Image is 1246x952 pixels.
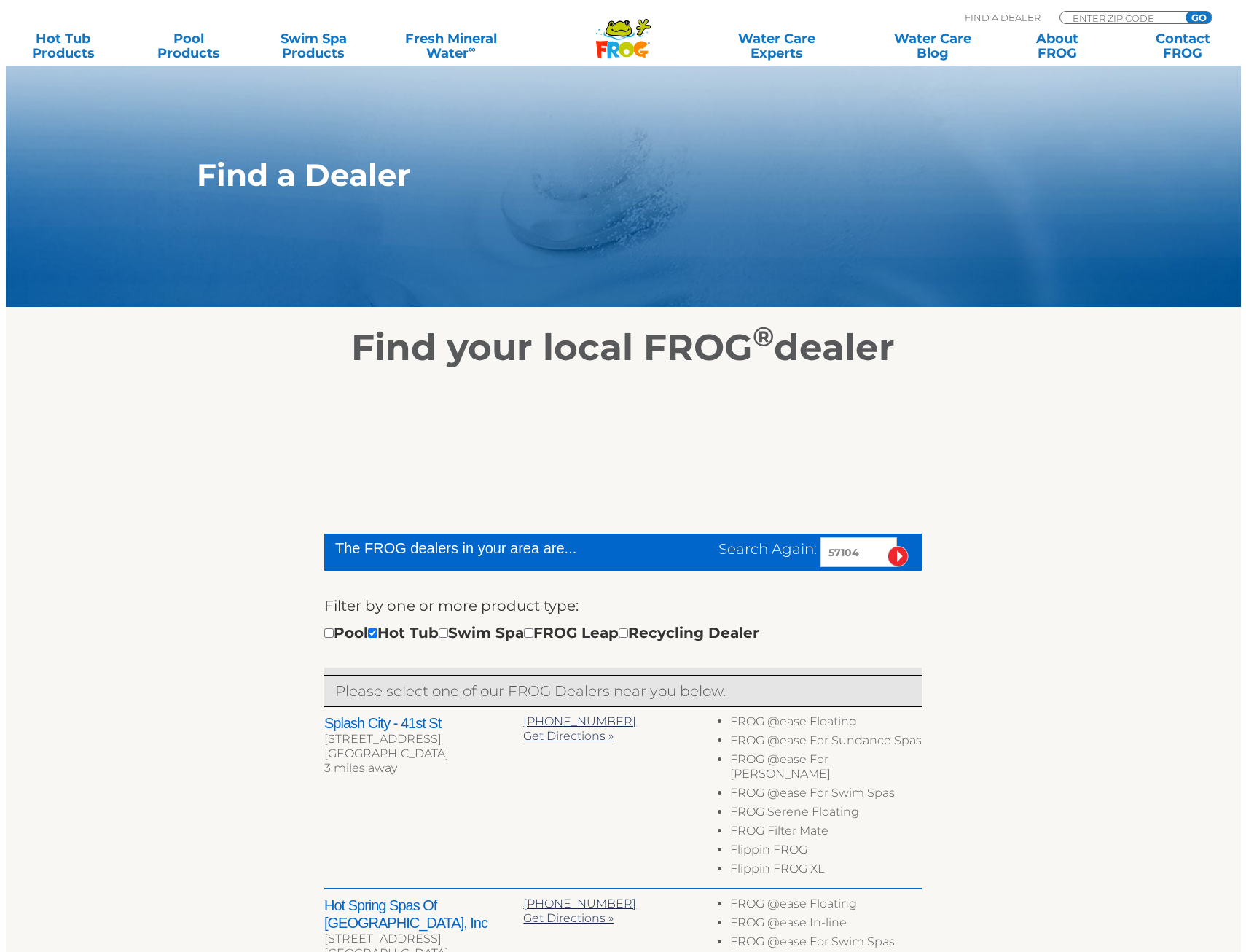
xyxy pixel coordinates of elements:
[324,621,759,644] div: Pool Hot Tub Swim Spa FROG Leap Recycling Dealer
[730,805,922,824] li: FROG Serene Floating
[523,714,636,728] a: [PHONE_NUMBER]
[730,714,922,733] li: FROG @ease Floating
[1071,12,1169,24] input: Zip Code Form
[730,916,922,935] li: FROG @ease In-line
[1009,31,1107,61] a: AboutFROG
[324,746,523,761] div: [GEOGRAPHIC_DATA]
[888,546,909,567] input: Submit
[730,752,922,786] li: FROG @ease For [PERSON_NAME]
[698,31,856,61] a: Water CareExperts
[324,897,523,932] h2: Hot Spring Spas Of [GEOGRAPHIC_DATA], Inc
[390,31,512,61] a: Fresh MineralWater∞
[523,911,614,925] a: Get Directions »
[335,679,911,703] p: Please select one of our FROG Dealers near you below.
[730,897,922,916] li: FROG @ease Floating
[324,761,397,775] span: 3 miles away
[523,897,636,910] a: [PHONE_NUMBER]
[730,824,922,843] li: FROG Filter Mate
[965,11,1041,24] p: Find A Dealer
[753,320,774,353] sup: ®
[730,843,922,862] li: Flippin FROG
[324,932,523,946] div: [STREET_ADDRESS]
[197,157,981,192] h1: Find a Dealer
[718,540,817,558] span: Search Again:
[265,31,363,61] a: Swim SpaProducts
[884,31,981,61] a: Water CareBlog
[730,862,922,881] li: Flippin FROG XL
[1186,12,1212,23] input: GO
[1134,31,1231,61] a: ContactFROG
[175,326,1071,370] h2: Find your local FROG dealer
[523,729,614,743] a: Get Directions »
[335,537,629,559] div: The FROG dealers in your area are...
[324,714,523,732] h2: Splash City - 41st St
[324,594,579,617] label: Filter by one or more product type:
[15,31,112,61] a: Hot TubProducts
[469,43,476,55] sup: ∞
[140,31,238,61] a: PoolProducts
[730,786,922,805] li: FROG @ease For Swim Spas
[730,733,922,752] li: FROG @ease For Sundance Spas
[324,732,523,746] div: [STREET_ADDRESS]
